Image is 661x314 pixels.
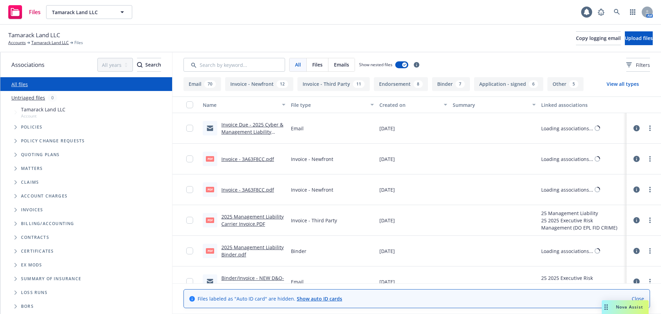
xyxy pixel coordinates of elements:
[295,61,301,68] span: All
[646,155,654,163] a: more
[379,186,395,193] span: [DATE]
[359,62,392,68] span: Show nested files
[206,248,214,253] span: pdf
[137,62,143,68] svg: Search
[21,304,34,308] span: BORs
[74,40,83,46] span: Files
[547,77,584,91] button: Other
[186,278,193,285] input: Toggle Row Selected
[297,77,370,91] button: Invoice - Third Party
[206,187,214,192] span: pdf
[379,278,395,285] span: [DATE]
[379,155,395,163] span: [DATE]
[291,278,304,285] span: Email
[312,61,323,68] span: Files
[455,80,465,88] div: 7
[198,295,342,302] span: Files labeled as "Auto ID card" are hidden.
[626,5,640,19] a: Switch app
[291,186,333,193] span: Invoice - Newfront
[21,277,81,281] span: Summary of insurance
[225,77,293,91] button: Invoice - Newfront
[636,61,650,69] span: Filters
[31,40,69,46] a: Tamarack Land LLC
[646,185,654,194] a: more
[206,217,214,223] span: PDF
[541,247,593,255] div: Loading associations...
[379,101,440,109] div: Created on
[21,208,43,212] span: Invoices
[8,31,60,40] span: Tamarack Land LLC
[529,80,538,88] div: 6
[569,80,578,88] div: 5
[183,77,221,91] button: Email
[6,2,43,22] a: Files
[221,156,274,162] a: Invoice - 3A63F8CC.pdf
[297,295,342,302] a: Show auto ID cards
[474,77,543,91] button: Application - signed
[288,97,376,113] button: File type
[632,295,644,302] a: Close
[541,155,593,163] div: Loading associations...
[221,244,284,258] a: 2025 Management Liability Binder.pdf
[11,60,44,69] span: Associations
[137,58,161,72] button: SearchSearch
[610,5,624,19] a: Search
[646,216,654,224] a: more
[11,81,28,88] a: All files
[186,125,193,132] input: Toggle Row Selected
[379,125,395,132] span: [DATE]
[379,217,395,224] span: [DATE]
[291,217,337,224] span: Invoice - Third Party
[21,166,43,171] span: Matters
[602,300,649,314] button: Nova Assist
[413,80,423,88] div: 8
[186,186,193,193] input: Toggle Row Selected
[276,80,288,88] div: 12
[291,101,366,109] div: File type
[626,58,650,72] button: Filters
[541,217,624,231] div: 25 2025 Executive Risk Management (DO EPL FID CRIME)
[21,235,49,240] span: Contracts
[186,247,193,254] input: Toggle Row Selected
[576,31,621,45] button: Copy logging email
[186,155,193,162] input: Toggle Row Selected
[541,125,593,132] div: Loading associations...
[21,153,60,157] span: Quoting plans
[450,97,538,113] button: Summary
[646,277,654,286] a: more
[538,97,627,113] button: Linked associations
[11,94,45,101] a: Untriaged files
[379,247,395,255] span: [DATE]
[21,113,65,119] span: Account
[21,106,65,113] span: Tamarack Land LLC
[206,156,214,161] span: pdf
[8,40,26,46] a: Accounts
[52,9,112,16] span: Tamarack Land LLC
[625,31,653,45] button: Upload files
[186,217,193,224] input: Toggle Row Selected
[221,121,285,150] a: Invoice Due - 2025 Cyber & Management Liability Policies Bind Confirmation - Tamarack Land LLC
[21,291,48,295] span: Loss Runs
[576,35,621,41] span: Copy logging email
[29,9,41,15] span: Files
[625,35,653,41] span: Upload files
[646,247,654,255] a: more
[541,274,624,289] div: 25 2025 Executive Risk Management (DO EPL FID CRIME)
[48,94,57,102] div: 0
[353,80,365,88] div: 11
[21,139,85,143] span: Policy change requests
[291,155,333,163] span: Invoice - Newfront
[374,77,428,91] button: Endorsement
[186,101,193,108] input: Select all
[377,97,450,113] button: Created on
[46,5,132,19] button: Tamarack Land LLC
[541,210,624,217] div: 25 Management Liability
[21,249,54,253] span: Certificates
[626,61,650,69] span: Filters
[21,125,43,129] span: Policies
[137,58,161,71] div: Search
[334,61,349,68] span: Emails
[0,104,172,217] div: Tree Example
[221,213,284,227] a: 2025 Management Liability Carrier Invoice.PDF
[21,263,42,267] span: Ex Mods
